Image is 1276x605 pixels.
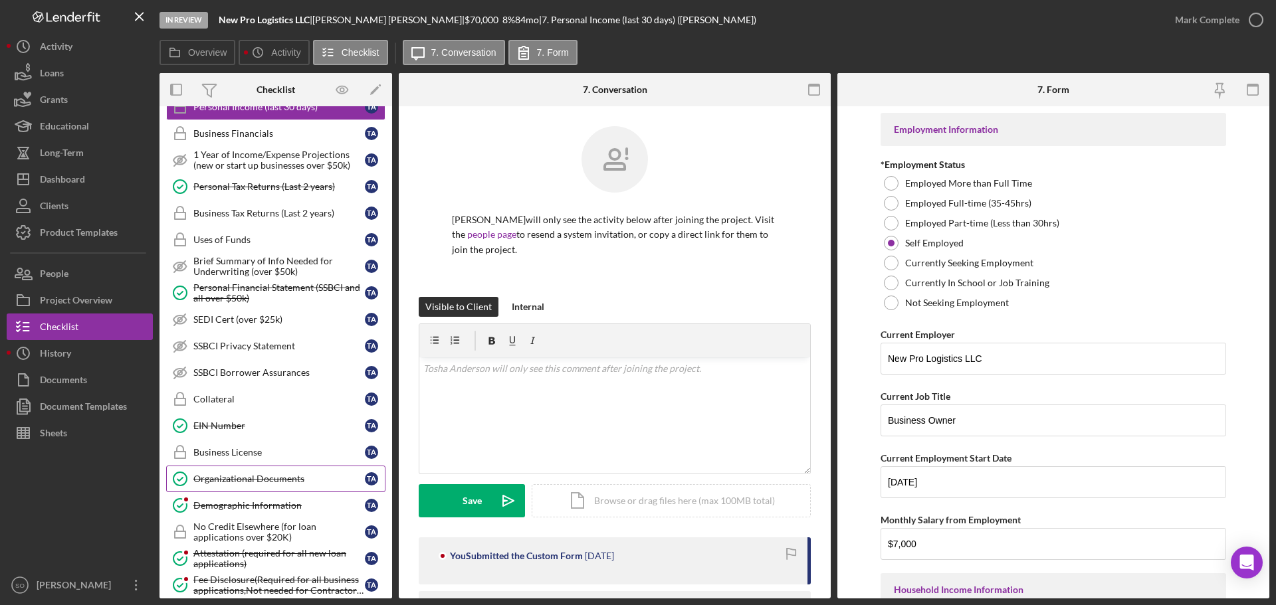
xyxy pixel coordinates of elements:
div: T A [365,578,378,592]
div: SEDI Cert (over $25k) [193,314,365,325]
div: Activity [40,33,72,63]
a: Attestation (required for all new loan applications)TA [166,545,385,572]
div: Personal Income (last 30 days) [193,102,365,112]
label: Employed Part-time (Less than 30hrs) [905,218,1059,228]
a: Uses of FundsTA [166,226,385,253]
div: Project Overview [40,287,112,317]
a: SSBCI Privacy StatementTA [166,333,385,359]
span: $70,000 [465,14,498,25]
a: Fee Disclosure(Required for all business applications,Not needed for Contractor loans)TA [166,572,385,598]
div: Long-Term [40,139,84,169]
div: Sheets [40,420,67,450]
div: Mark Complete [1175,7,1239,33]
div: Grants [40,86,68,116]
text: SO [15,582,25,589]
a: people page [467,228,516,240]
label: 7. Conversation [431,47,496,58]
div: Product Templates [40,219,118,249]
div: | 7. Personal Income (last 30 days) ([PERSON_NAME]) [539,15,756,25]
a: Personal Income (last 30 days)TA [166,94,385,120]
button: Documents [7,367,153,393]
button: Educational [7,113,153,139]
div: Employment Information [894,124,1213,135]
button: Sheets [7,420,153,446]
div: Dashboard [40,166,85,196]
div: Demographic Information [193,500,365,511]
a: Personal Financial Statement (SSBCI and all over $50k)TA [166,280,385,306]
div: Loans [40,60,64,90]
a: Business Tax Returns (Last 2 years)TA [166,200,385,226]
button: Save [419,484,525,517]
div: 1 Year of Income/Expense Projections (new or start up businesses over $50k) [193,149,365,171]
div: Checklist [40,313,78,343]
a: Personal Tax Returns (Last 2 years)TA [166,173,385,200]
a: Document Templates [7,393,153,420]
a: Loans [7,60,153,86]
div: Clients [40,193,68,222]
a: CollateralTA [166,386,385,412]
label: Currently Seeking Employment [905,258,1033,268]
div: [PERSON_NAME] [PERSON_NAME] | [312,15,465,25]
button: Product Templates [7,219,153,246]
button: Dashboard [7,166,153,193]
div: Attestation (required for all new loan applications) [193,548,365,569]
time: 2025-08-11 16:38 [585,551,614,561]
label: Current Job Title [881,390,950,402]
div: T A [365,313,378,326]
label: 7. Form [537,47,569,58]
label: Current Employment Start Date [881,452,1011,464]
a: EIN NumberTA [166,412,385,439]
button: Checklist [7,313,153,340]
div: 84 mo [515,15,539,25]
div: T A [365,392,378,406]
div: [PERSON_NAME] [33,572,120,602]
button: Checklist [313,40,388,65]
button: SO[PERSON_NAME] [7,572,153,598]
button: Mark Complete [1162,7,1269,33]
div: You Submitted the Custom Form [450,551,583,561]
label: Employed More than Full Time [905,178,1032,189]
div: EIN Number [193,420,365,431]
button: Clients [7,193,153,219]
div: T A [365,207,378,220]
div: Document Templates [40,393,127,423]
div: Personal Financial Statement (SSBCI and all over $50k) [193,282,365,303]
div: Educational [40,113,89,143]
div: Fee Disclosure(Required for all business applications,Not needed for Contractor loans) [193,574,365,596]
a: People [7,260,153,287]
label: Currently In School or Job Training [905,278,1049,288]
div: Visible to Client [425,297,492,317]
div: Documents [40,367,87,396]
div: Save [463,484,482,517]
label: Checklist [342,47,379,58]
div: Checklist [257,84,295,95]
button: Project Overview [7,287,153,313]
div: 7. Form [1037,84,1069,95]
div: Internal [512,297,544,317]
div: Collateral [193,394,365,404]
a: Grants [7,86,153,113]
div: Household Income Information [894,584,1213,595]
button: 7. Conversation [403,40,505,65]
div: Organizational Documents [193,474,365,484]
a: Business FinancialsTA [166,120,385,147]
div: 8 % [502,15,515,25]
div: T A [365,472,378,485]
div: T A [365,525,378,539]
div: T A [365,233,378,246]
a: Brief Summary of Info Needed for Underwriting (over $50k)TA [166,253,385,280]
a: Long-Term [7,139,153,166]
button: History [7,340,153,367]
div: T A [365,366,378,379]
div: *Employment Status [881,159,1226,170]
button: Activity [7,33,153,60]
div: SSBCI Privacy Statement [193,341,365,351]
b: New Pro Logistics LLC [219,14,310,25]
label: Self Employed [905,238,964,248]
button: Activity [239,40,309,65]
div: Personal Tax Returns (Last 2 years) [193,181,365,192]
div: No Credit Elsewhere (for loan applications over $20K) [193,521,365,543]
